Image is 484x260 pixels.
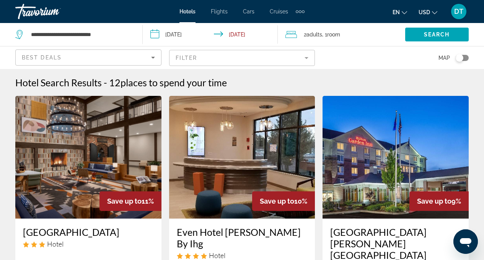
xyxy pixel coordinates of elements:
img: Hotel image [323,96,469,219]
button: Extra navigation items [296,5,305,18]
iframe: Button to launch messaging window [453,229,478,254]
button: Change currency [419,7,437,18]
div: 10% [252,191,315,211]
div: 11% [99,191,161,211]
button: Change language [393,7,407,18]
span: Save up to [107,197,142,205]
span: places to spend your time [121,77,227,88]
h2: 12 [109,77,227,88]
span: , 1 [322,29,340,40]
h1: Hotel Search Results [15,77,102,88]
span: Map [438,53,450,63]
mat-select: Sort by [22,53,155,62]
a: Cars [243,8,254,15]
button: Travelers: 2 adults, 0 children [278,23,405,46]
div: 3 star Hotel [23,240,154,248]
span: en [393,9,400,15]
span: Hotel [47,240,64,248]
span: DT [454,8,463,15]
div: 4 star Hotel [177,251,308,260]
button: Filter [169,49,315,66]
span: Search [424,31,450,38]
a: [GEOGRAPHIC_DATA] [23,226,154,238]
span: Room [327,31,340,38]
span: Adults [306,31,322,38]
span: Save up to [260,197,294,205]
a: Flights [211,8,228,15]
a: Cruises [270,8,288,15]
img: Hotel image [15,96,161,219]
span: Hotel [209,251,225,260]
button: Toggle map [450,54,469,61]
span: - [104,77,107,88]
a: Even Hotel [PERSON_NAME] By Ihg [177,226,308,249]
span: 2 [304,29,322,40]
a: Hotels [179,8,196,15]
div: 9% [409,191,469,211]
span: Save up to [417,197,451,205]
button: Check-in date: Sep 25, 2025 Check-out date: Sep 28, 2025 [143,23,278,46]
img: Hotel image [169,96,315,219]
span: Best Deals [22,54,62,61]
button: User Menu [449,3,469,20]
span: USD [419,9,430,15]
a: Travorium [15,2,92,21]
button: Search [405,28,469,41]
